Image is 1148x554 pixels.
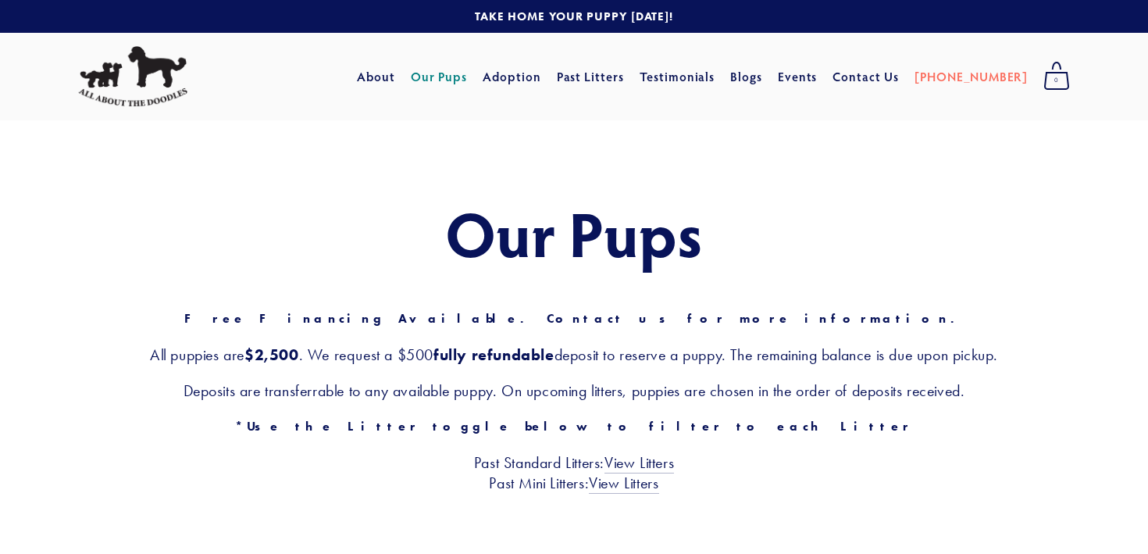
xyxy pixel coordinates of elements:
[78,452,1070,493] h3: Past Standard Litters: Past Mini Litters:
[640,63,715,91] a: Testimonials
[914,63,1028,91] a: [PHONE_NUMBER]
[557,68,625,84] a: Past Litters
[433,345,554,364] strong: fully refundable
[411,63,468,91] a: Our Pups
[357,63,395,91] a: About
[235,419,912,434] strong: *Use the Litter toggle below to filter to each Litter
[78,46,187,107] img: All About The Doodles
[184,311,964,326] strong: Free Financing Available. Contact us for more information.
[1036,57,1078,96] a: 0 items in cart
[1043,70,1070,91] span: 0
[78,198,1070,267] h1: Our Pups
[730,63,762,91] a: Blogs
[244,345,299,364] strong: $2,500
[604,453,674,474] a: View Litters
[483,63,541,91] a: Adoption
[778,63,818,91] a: Events
[78,345,1070,365] h3: All puppies are . We request a $500 deposit to reserve a puppy. The remaining balance is due upon...
[832,63,899,91] a: Contact Us
[589,474,658,494] a: View Litters
[78,381,1070,401] h3: Deposits are transferrable to any available puppy. On upcoming litters, puppies are chosen in the...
